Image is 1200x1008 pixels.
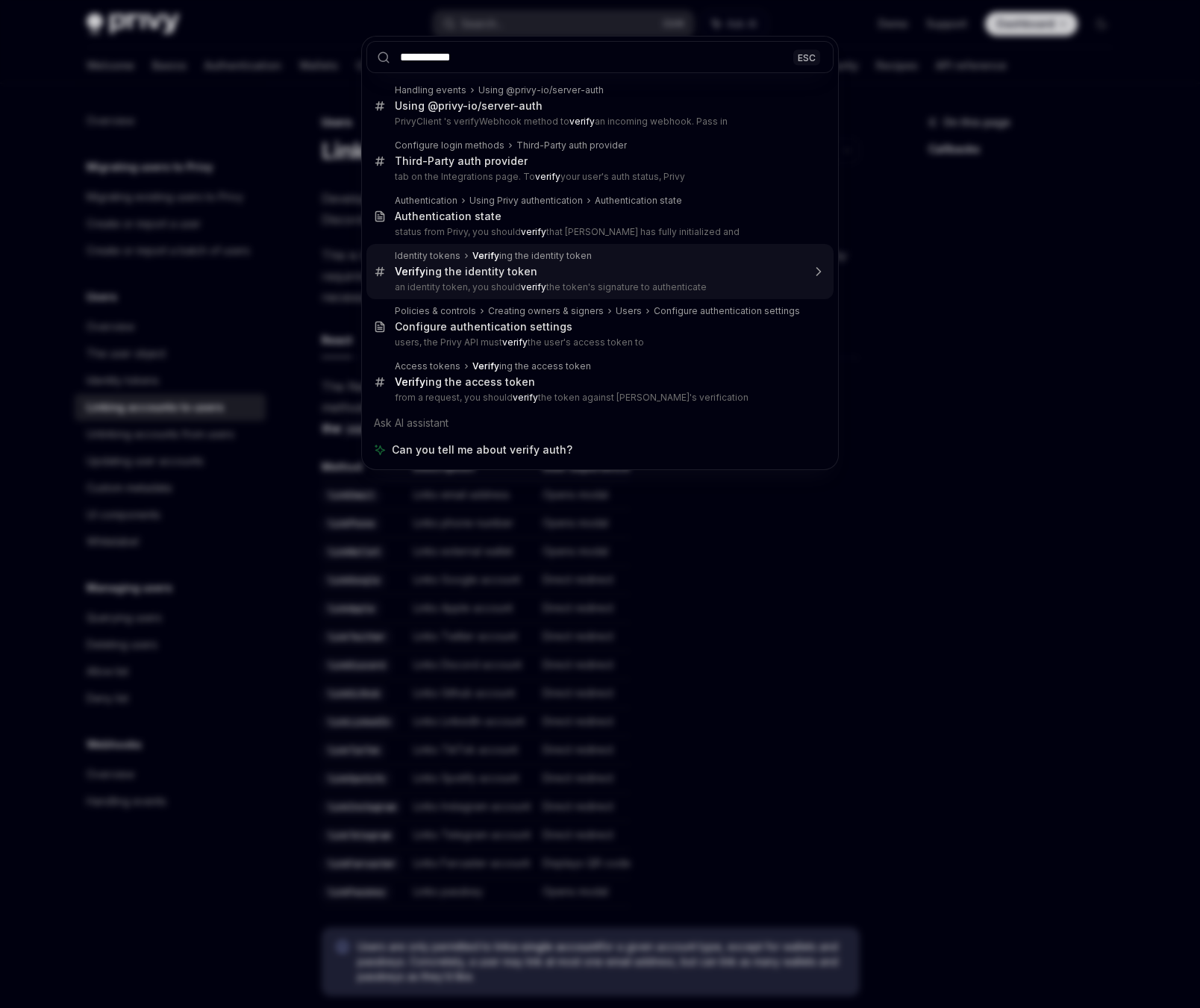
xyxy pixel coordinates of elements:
div: Authentication state [395,210,501,223]
div: Authentication [395,195,457,207]
p: users, the Privy API must the user's access token to [395,336,802,348]
p: tab on the Integrations page. To your user's auth status, Privy [395,171,802,183]
b: Verify [395,265,425,278]
span: Can you tell me about verify auth? [392,442,572,457]
div: Using @privy-io/server-auth [478,84,604,96]
div: Configure authentication settings [654,305,800,317]
div: Configure authentication settings [395,320,572,334]
b: verify [502,336,528,348]
div: ing the identity token [395,265,537,278]
b: verify [535,171,560,182]
b: verify [569,116,595,127]
div: ing the identity token [472,250,592,262]
b: verify [513,392,538,403]
p: PrivyClient 's verifyWebhook method to an incoming webhook. Pass in [395,116,802,128]
div: Policies & controls [395,305,476,317]
b: Verify [472,250,499,261]
b: Verify [472,360,499,372]
div: Ask AI assistant [366,410,834,436]
p: status from Privy, you should that [PERSON_NAME] has fully initialized and [395,226,802,238]
div: ing the access token [472,360,591,372]
div: Authentication state [595,195,682,207]
div: Handling events [395,84,466,96]
b: verify [521,281,546,292]
b: Verify [395,375,425,388]
div: Access tokens [395,360,460,372]
div: Identity tokens [395,250,460,262]
div: Creating owners & signers [488,305,604,317]
div: Third-Party auth provider [516,140,627,151]
div: Configure login methods [395,140,504,151]
div: Using @privy-io/server-auth [395,99,543,113]
p: from a request, you should the token against [PERSON_NAME]'s verification [395,392,802,404]
div: ing the access token [395,375,535,389]
p: an identity token, you should the token's signature to authenticate [395,281,802,293]
div: Using Privy authentication [469,195,583,207]
b: verify [521,226,546,237]
div: ESC [793,49,820,65]
div: Users [616,305,642,317]
div: Third-Party auth provider [395,154,528,168]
